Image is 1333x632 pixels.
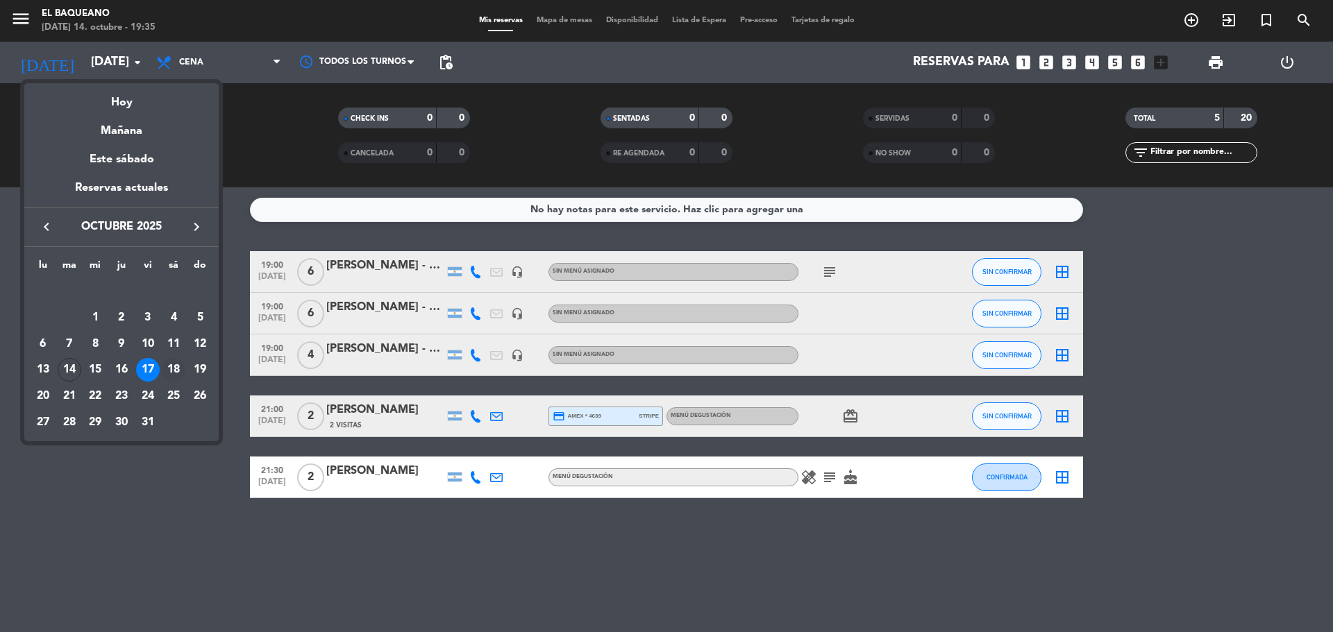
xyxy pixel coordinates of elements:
[24,112,219,140] div: Mañana
[161,383,187,409] td: 25 de octubre de 2025
[187,257,213,279] th: domingo
[110,358,133,382] div: 16
[187,331,213,357] td: 12 de octubre de 2025
[108,331,135,357] td: 9 de octubre de 2025
[56,383,83,409] td: 21 de octubre de 2025
[30,409,56,436] td: 27 de octubre de 2025
[31,358,55,382] div: 13
[188,306,212,330] div: 5
[31,411,55,434] div: 27
[108,305,135,331] td: 2 de octubre de 2025
[187,305,213,331] td: 5 de octubre de 2025
[136,411,160,434] div: 31
[162,384,185,408] div: 25
[136,358,160,382] div: 17
[108,257,135,279] th: jueves
[24,179,219,207] div: Reservas actuales
[82,383,108,409] td: 22 de octubre de 2025
[30,357,56,383] td: 13 de octubre de 2025
[34,218,59,236] button: keyboard_arrow_left
[58,384,81,408] div: 21
[162,306,185,330] div: 4
[108,409,135,436] td: 30 de octubre de 2025
[161,305,187,331] td: 4 de octubre de 2025
[82,409,108,436] td: 29 de octubre de 2025
[38,219,55,235] i: keyboard_arrow_left
[161,257,187,279] th: sábado
[188,358,212,382] div: 19
[135,305,161,331] td: 3 de octubre de 2025
[187,383,213,409] td: 26 de octubre de 2025
[110,411,133,434] div: 30
[58,332,81,356] div: 7
[82,305,108,331] td: 1 de octubre de 2025
[188,384,212,408] div: 26
[136,306,160,330] div: 3
[110,306,133,330] div: 2
[56,257,83,279] th: martes
[31,332,55,356] div: 6
[83,306,107,330] div: 1
[56,357,83,383] td: 14 de octubre de 2025
[136,332,160,356] div: 10
[83,411,107,434] div: 29
[135,409,161,436] td: 31 de octubre de 2025
[30,257,56,279] th: lunes
[82,331,108,357] td: 8 de octubre de 2025
[110,384,133,408] div: 23
[82,257,108,279] th: miércoles
[24,140,219,179] div: Este sábado
[82,357,108,383] td: 15 de octubre de 2025
[188,332,212,356] div: 12
[161,331,187,357] td: 11 de octubre de 2025
[58,411,81,434] div: 28
[162,332,185,356] div: 11
[83,332,107,356] div: 8
[188,219,205,235] i: keyboard_arrow_right
[184,218,209,236] button: keyboard_arrow_right
[187,357,213,383] td: 19 de octubre de 2025
[30,331,56,357] td: 6 de octubre de 2025
[162,358,185,382] div: 18
[59,218,184,236] span: octubre 2025
[83,358,107,382] div: 15
[31,384,55,408] div: 20
[56,331,83,357] td: 7 de octubre de 2025
[30,278,213,305] td: OCT.
[108,383,135,409] td: 23 de octubre de 2025
[135,383,161,409] td: 24 de octubre de 2025
[108,357,135,383] td: 16 de octubre de 2025
[135,357,161,383] td: 17 de octubre de 2025
[24,83,219,112] div: Hoy
[161,357,187,383] td: 18 de octubre de 2025
[56,409,83,436] td: 28 de octubre de 2025
[136,384,160,408] div: 24
[135,331,161,357] td: 10 de octubre de 2025
[83,384,107,408] div: 22
[110,332,133,356] div: 9
[135,257,161,279] th: viernes
[58,358,81,382] div: 14
[30,383,56,409] td: 20 de octubre de 2025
